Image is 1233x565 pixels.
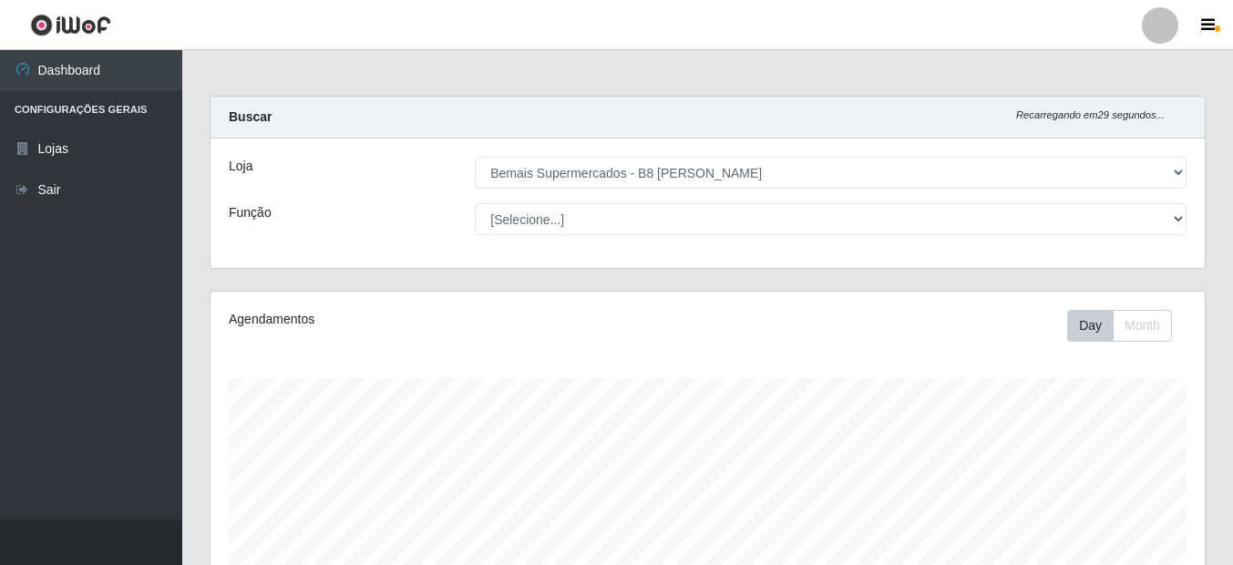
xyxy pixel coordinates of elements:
[1113,310,1172,342] button: Month
[1067,310,1187,342] div: Toolbar with button groups
[30,14,111,36] img: CoreUI Logo
[1016,109,1165,120] i: Recarregando em 29 segundos...
[229,157,252,176] label: Loja
[229,310,611,329] div: Agendamentos
[229,203,272,222] label: Função
[1067,310,1114,342] button: Day
[1067,310,1172,342] div: First group
[229,109,272,124] strong: Buscar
